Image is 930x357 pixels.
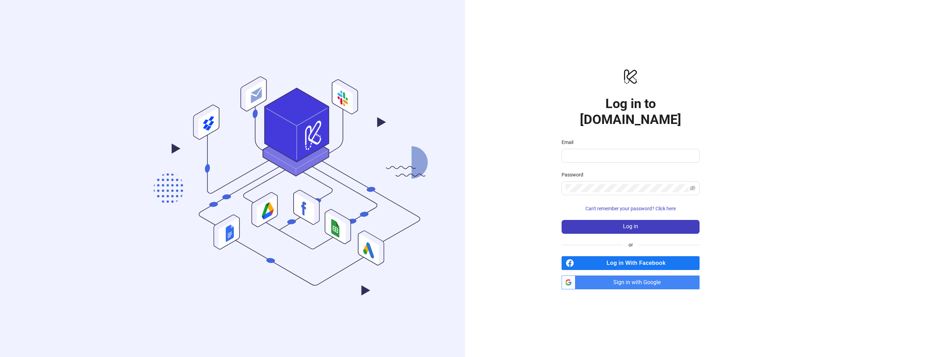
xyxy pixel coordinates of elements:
[577,256,700,270] span: Log in With Facebook
[623,241,639,249] span: or
[562,206,700,211] a: Can't remember your password? Click here
[690,185,695,191] span: eye-invisible
[562,138,578,146] label: Email
[566,152,694,160] input: Email
[585,206,676,211] span: Can't remember your password? Click here
[562,203,700,214] button: Can't remember your password? Click here
[562,276,700,289] a: Sign in with Google
[562,220,700,234] button: Log in
[623,223,638,230] span: Log in
[562,256,700,270] a: Log in With Facebook
[578,276,700,289] span: Sign in with Google
[562,171,588,178] label: Password
[562,96,700,127] h1: Log in to [DOMAIN_NAME]
[566,184,689,192] input: Password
